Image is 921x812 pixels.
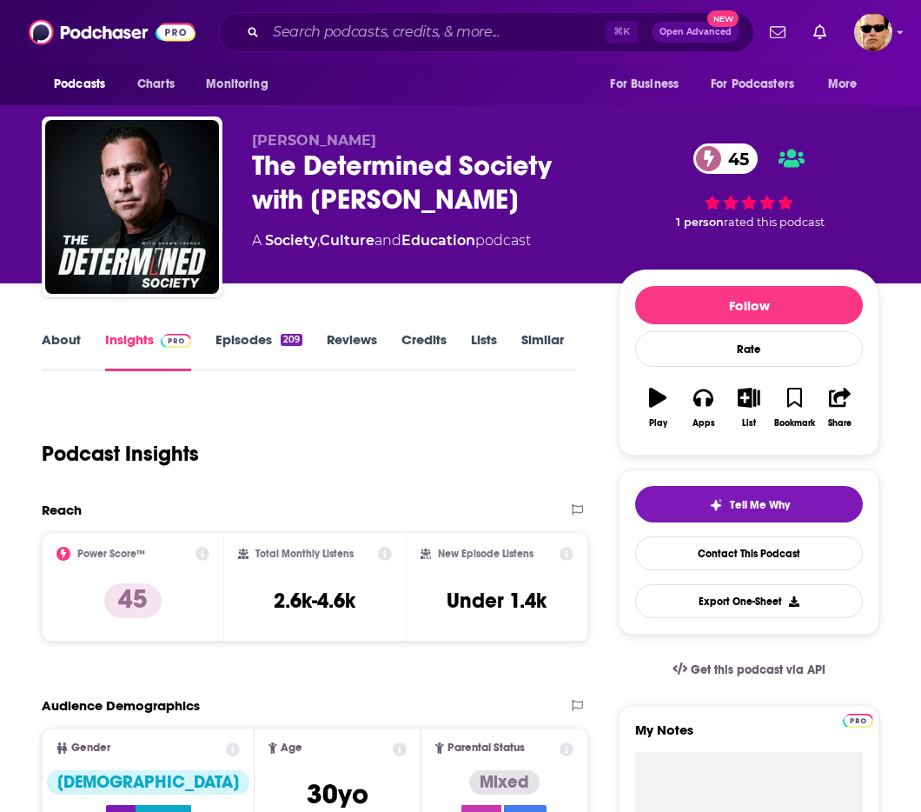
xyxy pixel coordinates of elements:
span: 1 person [676,216,724,229]
span: For Business [610,72,679,97]
span: 30 yo [307,777,368,811]
p: 45 [104,583,162,618]
span: Age [281,742,302,754]
div: Bookmark [774,418,815,429]
button: Show profile menu [854,13,892,51]
button: open menu [598,68,700,101]
input: Search podcasts, credits, & more... [266,18,606,46]
h2: Total Monthly Listens [255,548,354,560]
img: User Profile [854,13,892,51]
div: [DEMOGRAPHIC_DATA] [47,770,249,795]
button: open menu [816,68,879,101]
div: Play [649,418,667,429]
div: 45 1 personrated this podcast [619,132,879,240]
div: 209 [281,334,302,346]
button: open menu [194,68,290,101]
a: Charts [126,68,185,101]
h3: 2.6k-4.6k [274,588,355,614]
button: Open AdvancedNew [652,22,739,43]
img: Podchaser Pro [843,714,873,728]
span: Get this podcast via API [691,662,825,677]
span: ⌘ K [606,21,638,43]
div: Rate [635,331,863,367]
button: Follow [635,286,863,324]
button: open menu [699,68,819,101]
span: , [317,232,320,249]
span: Monitoring [206,72,268,97]
h1: Podcast Insights [42,441,199,467]
a: Society [265,232,317,249]
div: Mixed [469,770,540,795]
h2: Audience Demographics [42,697,200,714]
h2: New Episode Listens [438,548,533,560]
button: Share [818,376,863,439]
h2: Power Score™ [77,548,145,560]
a: Episodes209 [215,331,302,371]
button: open menu [42,68,128,101]
img: Podchaser Pro [161,334,191,348]
div: Apps [692,418,715,429]
button: Apps [680,376,726,439]
a: Reviews [327,331,377,371]
h3: Under 1.4k [447,588,547,614]
h2: Reach [42,502,82,518]
a: 45 [693,143,758,174]
span: Logged in as karldevries [854,13,892,51]
span: New [707,10,739,27]
a: Show notifications dropdown [806,17,833,47]
a: Similar [521,331,564,371]
div: List [742,418,756,429]
span: Podcasts [54,72,105,97]
div: Search podcasts, credits, & more... [218,12,754,52]
span: rated this podcast [724,216,825,229]
img: The Determined Society with Shawn French [45,120,219,294]
a: Pro website [843,711,873,728]
a: Get this podcast via API [659,649,839,691]
span: Tell Me Why [730,498,790,512]
a: InsightsPodchaser Pro [105,331,191,371]
a: Credits [401,331,447,371]
span: For Podcasters [711,72,794,97]
span: More [828,72,858,97]
img: tell me why sparkle [709,498,723,512]
a: Show notifications dropdown [763,17,792,47]
span: [PERSON_NAME] [252,132,376,149]
button: Play [635,376,680,439]
span: Parental Status [447,742,525,754]
a: Culture [320,232,374,249]
a: Lists [471,331,497,371]
div: A podcast [252,230,531,251]
span: Open Advanced [659,28,732,37]
button: Bookmark [772,376,817,439]
div: Share [828,418,851,429]
span: and [374,232,401,249]
a: Contact This Podcast [635,536,863,570]
span: Charts [137,72,175,97]
label: My Notes [635,722,863,752]
button: tell me why sparkleTell Me Why [635,486,863,522]
a: Education [401,232,475,249]
button: List [726,376,772,439]
a: About [42,331,81,371]
img: Podchaser - Follow, Share and Rate Podcasts [29,16,195,49]
button: Export One-Sheet [635,584,863,618]
span: Gender [71,742,110,754]
span: 45 [711,143,758,174]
